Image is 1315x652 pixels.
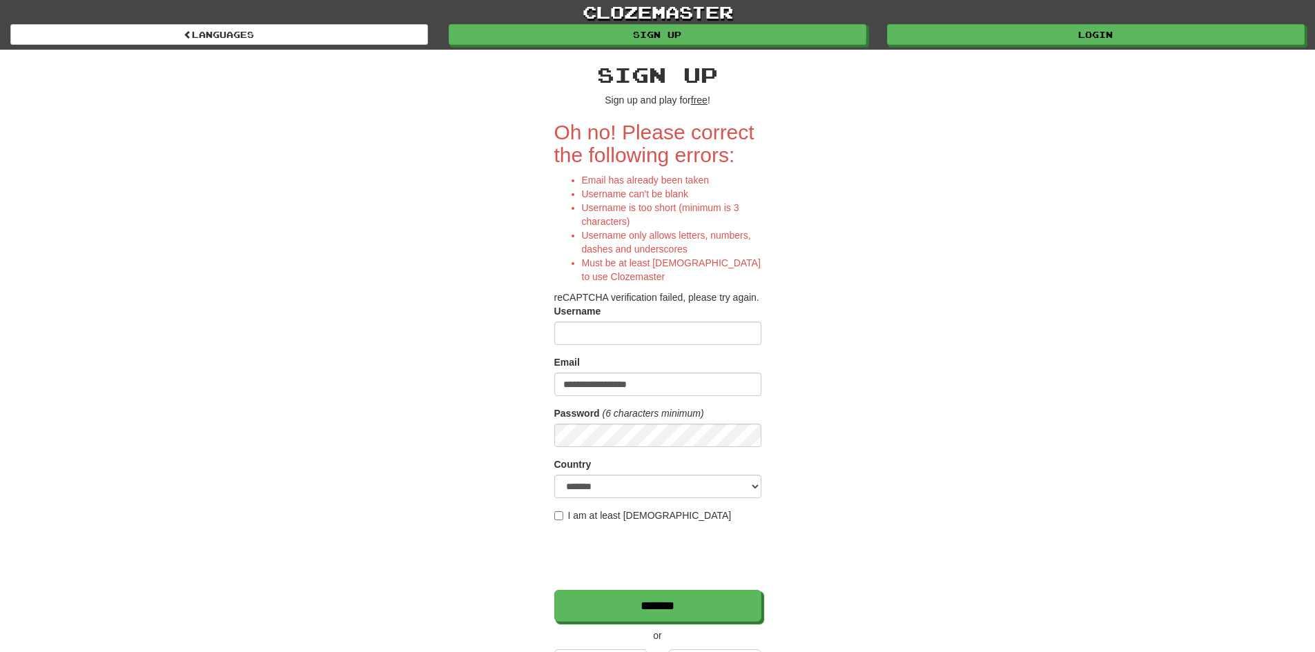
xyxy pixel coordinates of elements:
p: Sign up and play for ! [554,93,761,107]
em: (6 characters minimum) [603,408,704,419]
a: Login [887,24,1305,45]
li: Must be at least [DEMOGRAPHIC_DATA] to use Clozemaster [582,256,761,284]
label: Username [554,304,601,318]
a: Languages [10,24,428,45]
li: Username can't be blank [582,187,761,201]
h2: Sign up [554,63,761,86]
label: Password [554,406,600,420]
li: Username is too short (minimum is 3 characters) [582,201,761,228]
a: Sign up [449,24,866,45]
iframe: reCAPTCHA [554,529,764,583]
li: Username only allows letters, numbers, dashes and underscores [582,228,761,256]
form: reCAPTCHA verification failed, please try again. [554,121,761,622]
label: Country [554,457,592,471]
li: Email has already been taken [582,173,761,187]
h2: Oh no! Please correct the following errors: [554,121,761,166]
p: or [554,629,761,642]
input: I am at least [DEMOGRAPHIC_DATA] [554,511,563,520]
label: I am at least [DEMOGRAPHIC_DATA] [554,508,732,522]
label: Email [554,355,580,369]
u: free [691,95,708,106]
